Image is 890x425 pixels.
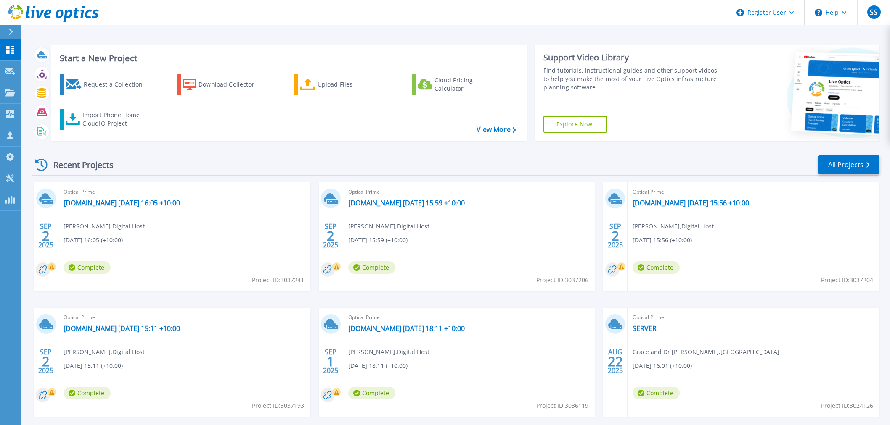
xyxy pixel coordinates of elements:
[348,387,395,399] span: Complete
[327,358,334,365] span: 1
[543,116,607,133] a: Explore Now!
[348,361,408,370] span: [DATE] 18:11 (+10:00)
[294,74,388,95] a: Upload Files
[64,187,305,197] span: Optical Prime
[64,261,111,274] span: Complete
[543,66,720,92] div: Find tutorials, instructional guides and other support videos to help you make the most of your L...
[323,346,339,377] div: SEP 2025
[348,199,465,207] a: [DOMAIN_NAME] [DATE] 15:59 +10:00
[633,347,779,357] span: Grace and Dr [PERSON_NAME] , [GEOGRAPHIC_DATA]
[64,313,305,322] span: Optical Prime
[32,155,125,175] div: Recent Projects
[64,236,123,245] span: [DATE] 16:05 (+10:00)
[348,261,395,274] span: Complete
[252,401,304,410] span: Project ID: 3037193
[477,126,516,134] a: View More
[633,236,692,245] span: [DATE] 15:56 (+10:00)
[633,361,692,370] span: [DATE] 16:01 (+10:00)
[60,74,154,95] a: Request a Collection
[633,387,680,399] span: Complete
[536,275,588,285] span: Project ID: 3037206
[818,155,879,174] a: All Projects
[42,358,50,365] span: 2
[82,111,148,128] div: Import Phone Home CloudIQ Project
[64,387,111,399] span: Complete
[543,52,720,63] div: Support Video Library
[536,401,588,410] span: Project ID: 3036119
[64,361,123,370] span: [DATE] 15:11 (+10:00)
[84,76,151,93] div: Request a Collection
[199,76,266,93] div: Download Collector
[633,187,874,197] span: Optical Prime
[348,222,429,231] span: [PERSON_NAME] , Digital Host
[42,232,50,239] span: 2
[821,275,873,285] span: Project ID: 3037204
[607,346,623,377] div: AUG 2025
[633,222,714,231] span: [PERSON_NAME] , Digital Host
[821,401,873,410] span: Project ID: 3024126
[633,324,657,333] a: SERVER
[252,275,304,285] span: Project ID: 3037241
[64,347,145,357] span: [PERSON_NAME] , Digital Host
[318,76,385,93] div: Upload Files
[64,199,180,207] a: [DOMAIN_NAME] [DATE] 16:05 +10:00
[38,220,54,251] div: SEP 2025
[327,232,334,239] span: 2
[64,324,180,333] a: [DOMAIN_NAME] [DATE] 15:11 +10:00
[612,232,619,239] span: 2
[348,236,408,245] span: [DATE] 15:59 (+10:00)
[348,347,429,357] span: [PERSON_NAME] , Digital Host
[60,54,516,63] h3: Start a New Project
[348,313,590,322] span: Optical Prime
[348,187,590,197] span: Optical Prime
[633,199,749,207] a: [DOMAIN_NAME] [DATE] 15:56 +10:00
[870,9,877,16] span: SS
[434,76,502,93] div: Cloud Pricing Calculator
[323,220,339,251] div: SEP 2025
[633,313,874,322] span: Optical Prime
[607,220,623,251] div: SEP 2025
[64,222,145,231] span: [PERSON_NAME] , Digital Host
[608,358,623,365] span: 22
[177,74,271,95] a: Download Collector
[348,324,465,333] a: [DOMAIN_NAME] [DATE] 18:11 +10:00
[38,346,54,377] div: SEP 2025
[633,261,680,274] span: Complete
[412,74,506,95] a: Cloud Pricing Calculator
